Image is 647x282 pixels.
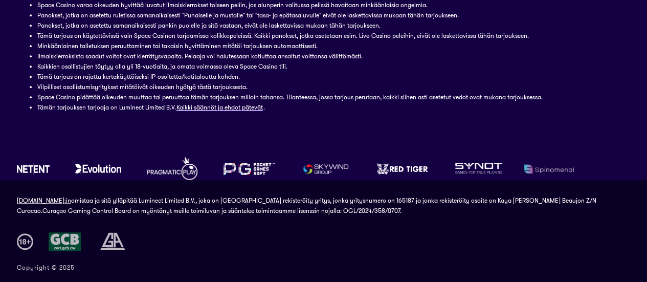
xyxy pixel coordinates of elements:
img: 18+ [17,233,33,250]
li: Tämä tarjous on rajattu kertakäyttöiseksi IP-osoitetta/kotitaloutta kohden. [37,72,610,82]
li: Panokset, jotka on asetettu ruletissa samanaikaisesti "Punaiselle ja mustalle" tai "tasa- ja epät... [37,10,610,20]
h1: Copyright © 2025 [17,264,75,271]
a: [DOMAIN_NAME]:in [17,197,71,204]
li: Ilmaiskierroksista saadut voitot ovat kierrätysvapaita. Pelaaja voi halutessaan kotiuttaa ansaitu... [37,51,610,61]
li: Space Casino pidättää oikeuden muuttaa tai peruuttaa tämän tarjouksen milloin tahansa. Tilanteess... [37,92,610,102]
li: Panokset, jotka on asetettu samanaikaisesti pankin puolelle ja sitä vastaan, eivät ole laskettavi... [37,20,610,31]
a: Kaikki säännöt ja ehdot pätevät [176,103,263,112]
p: ‍ omistaa ja sitä ylläpitää Luminect Limited B.V., joka on [GEOGRAPHIC_DATA] rekisteröity yritys,... [17,196,631,216]
li: Kaikkien osallistujien täytyy olla yli 18-vuotiaita, ja omata voimassa oleva Space Casino tili. [37,61,610,72]
li: Minkäänlainen talletuksen peruuttaminen tai takaisin hyvittäminen mitätöi tarjouksen automaattise... [37,41,610,51]
li: Tämä tarjous on käytettävissä vain Space Casinon tarjoamissa kolikkopeleissä. Kaikki panokset, jo... [37,31,610,41]
li: Tämän tarjouksen tarjoaja on Luminect Limited B.V. . [37,102,610,113]
li: Vilpilliset osallistumisyritykset mitätöivät oikeuden hyötyä tästä tarjouksesta. [37,82,610,92]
